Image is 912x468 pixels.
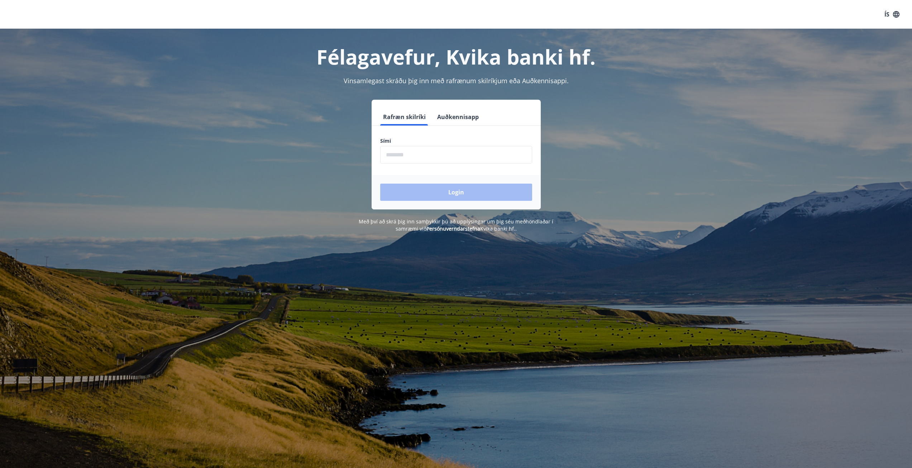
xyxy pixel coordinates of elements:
[380,108,429,126] button: Rafræn skilríki
[344,76,569,85] span: Vinsamlegast skráðu þig inn með rafrænum skilríkjum eða Auðkennisappi.
[426,225,480,232] a: Persónuverndarstefna
[380,137,532,145] label: Sími
[880,8,903,21] button: ÍS
[434,108,482,126] button: Auðkennisapp
[207,43,706,70] h1: Félagavefur, Kvika banki hf.
[359,218,553,232] span: Með því að skrá þig inn samþykkir þú að upplýsingar um þig séu meðhöndlaðar í samræmi við Kvika b...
